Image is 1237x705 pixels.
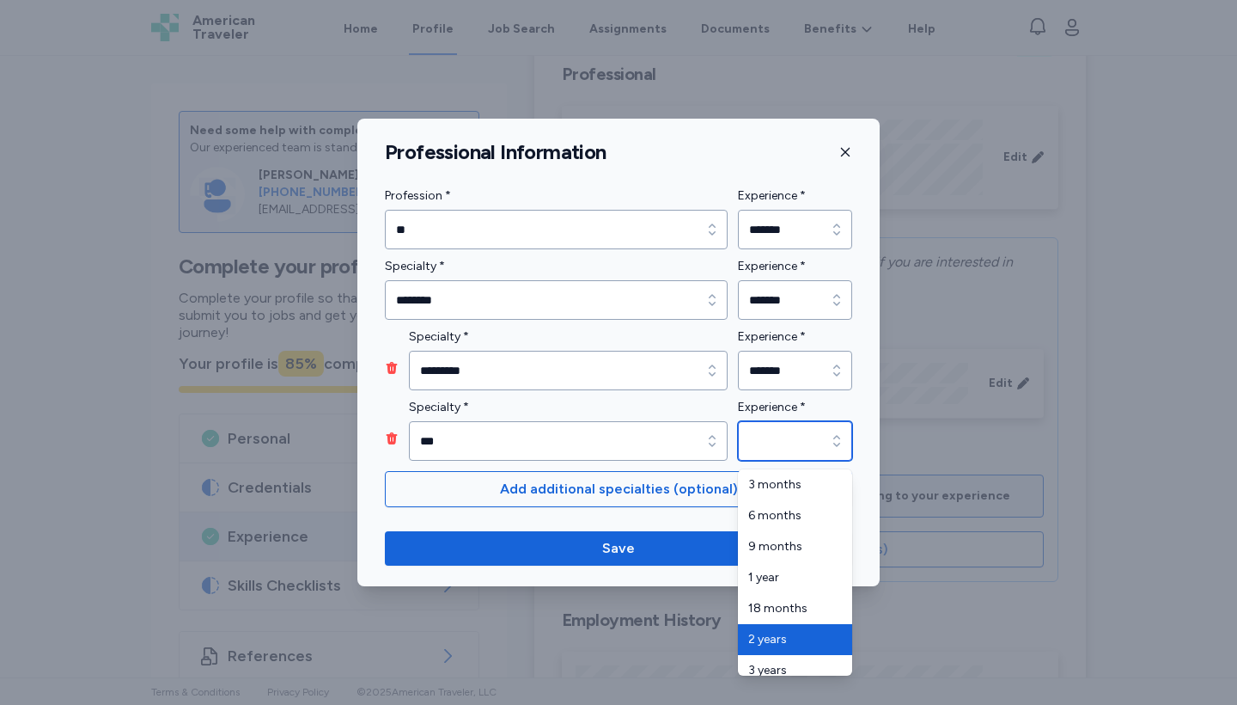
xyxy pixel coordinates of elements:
[748,538,821,555] span: 9 months
[748,662,821,679] span: 3 years
[748,476,821,493] span: 3 months
[748,600,821,617] span: 18 months
[748,631,821,648] span: 2 years
[748,569,821,586] span: 1 year
[748,507,821,524] span: 6 months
